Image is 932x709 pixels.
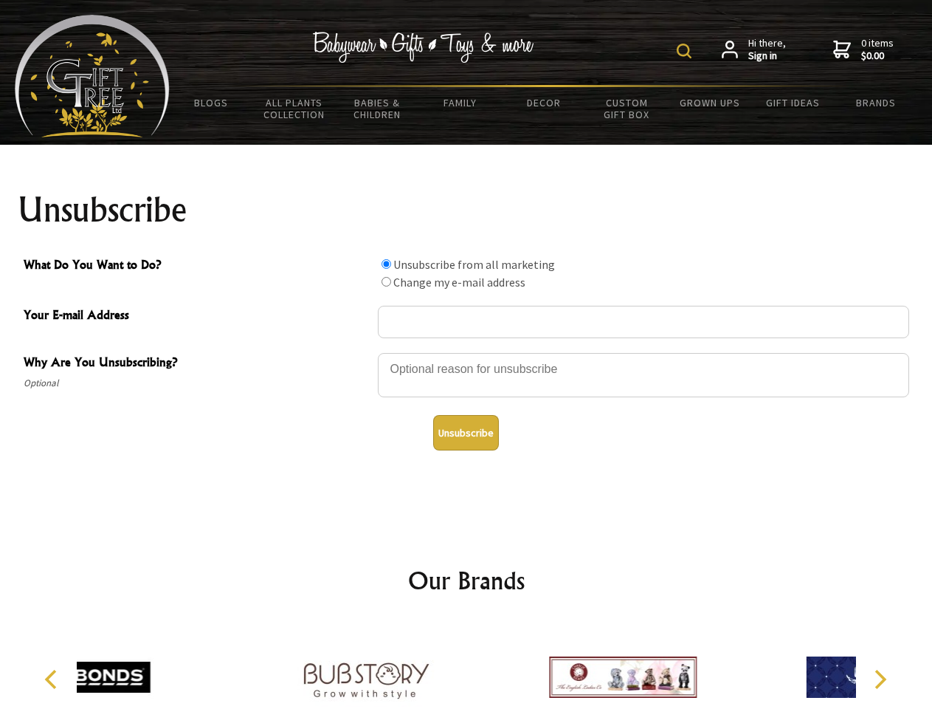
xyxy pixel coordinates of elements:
h1: Unsubscribe [18,192,915,227]
strong: $0.00 [861,49,894,63]
span: Optional [24,374,370,392]
a: Grown Ups [668,87,751,118]
a: Family [419,87,503,118]
a: Brands [835,87,918,118]
img: product search [677,44,691,58]
span: What Do You Want to Do? [24,256,370,277]
input: What Do You Want to Do? [382,259,391,269]
img: Babyware - Gifts - Toys and more... [15,15,170,137]
a: BLOGS [170,87,253,118]
span: Why Are You Unsubscribing? [24,353,370,374]
span: 0 items [861,36,894,63]
strong: Sign in [748,49,786,63]
h2: Our Brands [30,563,903,598]
a: Gift Ideas [751,87,835,118]
label: Unsubscribe from all marketing [393,257,555,272]
span: Your E-mail Address [24,306,370,327]
a: Hi there,Sign in [722,37,786,63]
a: All Plants Collection [253,87,336,130]
a: Babies & Children [336,87,419,130]
input: Your E-mail Address [378,306,909,338]
textarea: Why Are You Unsubscribing? [378,353,909,397]
button: Unsubscribe [433,415,499,451]
a: Custom Gift Box [585,87,669,130]
input: What Do You Want to Do? [382,277,391,287]
label: Change my e-mail address [393,275,525,290]
span: Hi there, [748,37,786,63]
button: Previous [37,663,69,696]
img: Babywear - Gifts - Toys & more [313,32,534,63]
button: Next [863,663,896,696]
a: 0 items$0.00 [833,37,894,63]
a: Decor [502,87,585,118]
